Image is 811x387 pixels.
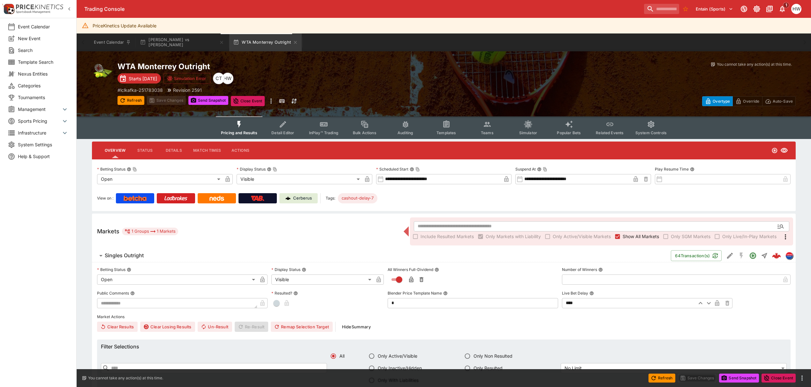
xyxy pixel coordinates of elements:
button: All Winners Full-Dividend [435,267,439,272]
svg: Open [749,252,757,259]
button: Send Snapshot [188,96,228,105]
button: Close Event [762,374,796,383]
button: Clear Losing Results [140,322,195,332]
svg: Open [771,147,778,154]
button: Event Calendar [90,33,135,51]
span: System Settings [18,141,69,148]
p: You cannot take any action(s) at this time. [88,375,163,381]
div: PriceKinetics Update Available [93,20,156,32]
span: All [339,353,345,359]
span: Only Markets with Liability [486,233,541,240]
p: Copy To Clipboard [117,87,163,93]
img: PriceKinetics [16,4,63,9]
p: Display Status [237,166,266,172]
span: Infrastructure [18,129,61,136]
span: InPlay™ Trading [309,130,338,135]
span: Tournaments [18,94,69,101]
span: Related Events [596,130,624,135]
button: Copy To Clipboard [273,167,277,172]
button: Live Bet Delay [589,291,594,296]
svg: More [782,233,789,241]
button: No Bookmarks [680,4,691,14]
p: Betting Status [97,267,125,272]
button: Status [131,143,159,158]
span: Help & Support [18,153,69,160]
div: Open [97,274,257,285]
button: Connected to PK [738,3,750,15]
p: Blender Price Template Name [388,290,442,296]
button: HideSummary [338,322,375,332]
button: Copy To Clipboard [133,167,137,172]
span: Only Inactive/Hidden [378,365,422,371]
span: Only Resulted [474,365,503,371]
button: Override [732,96,762,106]
div: Harry Walker [222,73,233,84]
button: Refresh [648,374,675,383]
button: 64Transaction(s) [671,250,722,261]
button: Straight [759,250,770,261]
button: Auto-Save [762,96,796,106]
span: Only Non Resulted [474,353,512,359]
span: Templates [436,130,456,135]
span: Management [18,106,61,113]
p: Suspend At [515,166,536,172]
div: Betting Target: cerberus [338,193,377,203]
p: Auto-Save [773,98,793,105]
img: TabNZ [251,196,264,201]
button: Suspend AtCopy To Clipboard [537,167,542,172]
img: Sportsbook Management [16,11,50,13]
button: Actions [226,143,255,158]
span: Only SGM Markets [671,233,710,240]
div: Visible [237,174,362,184]
button: Select Tenant [692,4,737,14]
button: Open [747,250,759,261]
img: Ladbrokes [164,196,187,201]
span: Detail Editor [271,130,294,135]
button: SGM Disabled [736,250,747,261]
label: Market Actions [97,312,791,322]
span: System Controls [635,130,667,135]
img: tennis.png [92,62,112,82]
img: logo-cerberus--red.svg [772,251,781,260]
p: Live Bet Delay [562,290,588,296]
div: Trading Console [84,6,641,12]
div: Event type filters [216,116,672,139]
button: Number of Winners [598,267,603,272]
span: Only Active/Visible [378,353,417,359]
p: Betting Status [97,166,125,172]
p: Starts [DATE] [129,75,157,82]
p: Cerberus [293,195,312,201]
span: Re-Result [235,322,268,332]
button: Clear Results [97,322,138,332]
span: Pricing and Results [221,130,257,135]
div: Cameron Tarver [213,73,224,84]
button: Documentation [764,3,775,15]
h6: Singles Outright [105,252,144,259]
div: No Limit [561,363,787,373]
h5: Markets [97,228,119,235]
span: Simulator [519,130,537,135]
span: Auditing [398,130,413,135]
p: Display Status [271,267,300,272]
p: You cannot take any action(s) at this time. [717,62,792,67]
p: Override [743,98,759,105]
button: Betting StatusCopy To Clipboard [127,167,131,172]
button: Toggle light/dark mode [751,3,762,15]
img: Betcha [124,196,147,201]
div: Start From [702,96,796,106]
p: Scheduled Start [376,166,408,172]
button: Un-Result [198,322,232,332]
a: Cerberus [279,193,318,203]
span: Only Live/In-Play Markets [722,233,777,240]
label: View on : [97,193,113,203]
button: Details [159,143,188,158]
button: [PERSON_NAME] vs [PERSON_NAME] [136,33,228,51]
button: Singles Outright [92,249,671,262]
span: 1 [783,2,790,8]
img: lclkafka [786,252,793,259]
span: Show All Markets [623,233,659,240]
button: Close Event [231,96,265,106]
button: Play Resume Time [690,167,694,172]
span: Sports Pricing [18,118,61,124]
